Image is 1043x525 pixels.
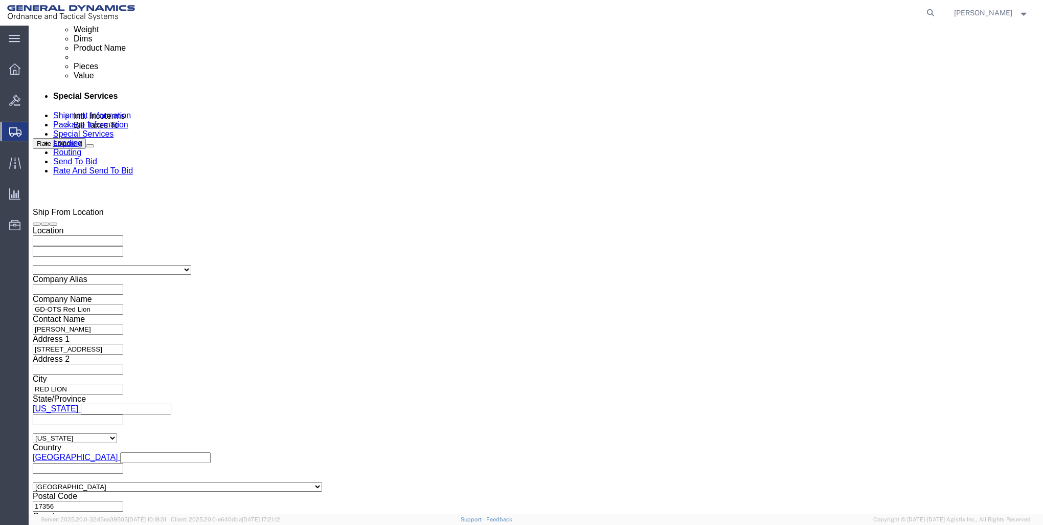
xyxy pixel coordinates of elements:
[7,5,135,20] img: logo
[29,26,1043,514] iframe: FS Legacy Container
[242,516,280,522] span: [DATE] 17:21:12
[171,516,280,522] span: Client: 2025.20.0-e640dba
[461,516,486,522] a: Support
[486,516,512,522] a: Feedback
[128,516,166,522] span: [DATE] 10:18:31
[41,516,166,522] span: Server: 2025.20.0-32d5ea39505
[873,515,1031,524] span: Copyright © [DATE]-[DATE] Agistix Inc., All Rights Reserved
[954,7,1029,19] button: [PERSON_NAME]
[954,7,1012,18] span: Sharon Dinterman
